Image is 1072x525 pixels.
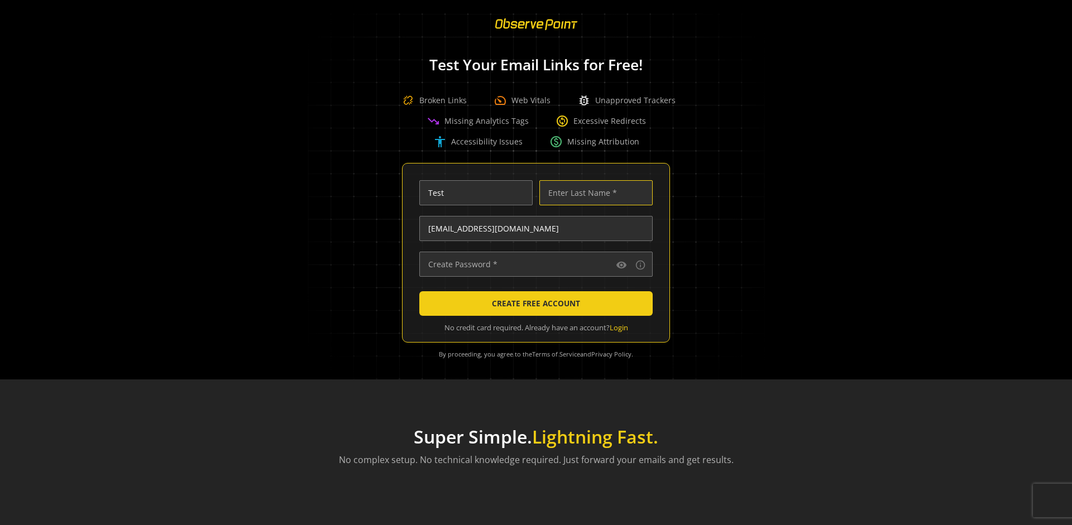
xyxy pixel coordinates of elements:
[591,350,631,358] a: Privacy Policy
[494,94,507,107] span: speed
[488,26,585,36] a: ObservePoint Homepage
[397,89,467,112] div: Broken Links
[634,258,647,272] button: Password requirements
[419,322,653,333] div: No credit card required. Already have an account?
[577,94,676,107] div: Unapproved Trackers
[397,89,419,112] img: Broken Link
[419,216,653,241] input: Enter Email Address (name@work-email.com) *
[556,114,646,128] div: Excessive Redirects
[290,57,782,73] h1: Test Your Email Links for Free!
[433,135,523,148] div: Accessibility Issues
[339,426,734,447] h1: Super Simple.
[494,94,551,107] div: Web Vitals
[532,350,580,358] a: Terms of Service
[556,114,569,128] span: change_circle
[532,425,658,449] span: Lightning Fast.
[610,322,628,333] a: Login
[549,135,639,148] div: Missing Attribution
[419,291,653,316] button: CREATE FREE ACCOUNT
[549,135,563,148] span: paid
[339,453,734,466] p: No complex setup. No technical knowledge required. Just forward your emails and get results.
[433,135,447,148] span: accessibility
[419,252,653,277] input: Create Password *
[419,180,533,205] input: Enter First Name *
[427,114,529,128] div: Missing Analytics Tags
[577,94,591,107] span: bug_report
[416,343,656,366] div: By proceeding, you agree to the and .
[616,259,627,271] mat-icon: visibility
[539,180,653,205] input: Enter Last Name *
[427,114,440,128] span: trending_down
[492,293,580,314] span: CREATE FREE ACCOUNT
[635,259,646,271] mat-icon: info_outline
